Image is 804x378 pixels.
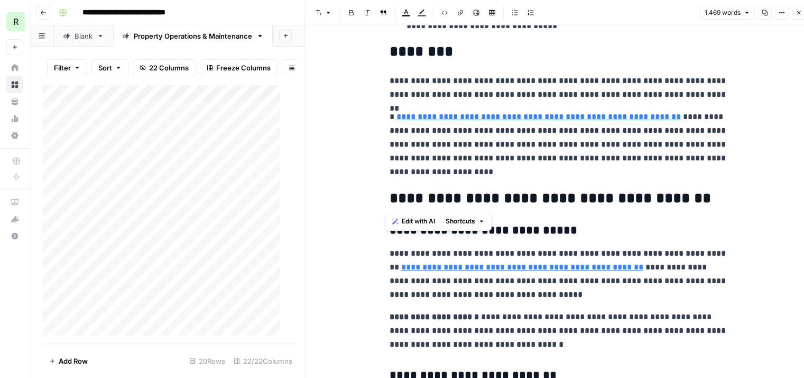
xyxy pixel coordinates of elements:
div: Property Operations & Maintenance [134,31,252,41]
button: Workspace: Re-Leased [6,8,23,35]
span: Freeze Columns [216,62,271,73]
a: Property Operations & Maintenance [113,25,273,47]
div: 20 Rows [185,353,229,370]
a: Home [6,59,23,76]
a: Your Data [6,93,23,110]
div: Blank [75,31,93,41]
a: Usage [6,110,23,127]
span: Filter [54,62,71,73]
button: Filter [47,59,87,76]
button: Shortcuts [441,214,489,228]
span: Shortcuts [446,217,475,226]
button: What's new? [6,211,23,228]
div: What's new? [7,211,23,227]
span: Add Row [59,356,88,366]
a: Settings [6,127,23,144]
button: 1,469 words [700,6,755,20]
button: Help + Support [6,228,23,245]
button: Freeze Columns [200,59,278,76]
a: Blank [54,25,113,47]
button: Sort [91,59,128,76]
span: Sort [98,62,112,73]
span: Edit with AI [402,217,435,226]
button: 22 Columns [133,59,196,76]
span: 1,469 words [705,8,741,17]
a: AirOps Academy [6,194,23,211]
a: Browse [6,76,23,93]
button: Edit with AI [388,214,439,228]
div: 22/22 Columns [229,353,297,370]
span: R [13,15,19,28]
span: 22 Columns [149,62,189,73]
button: Add Row [43,353,94,370]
